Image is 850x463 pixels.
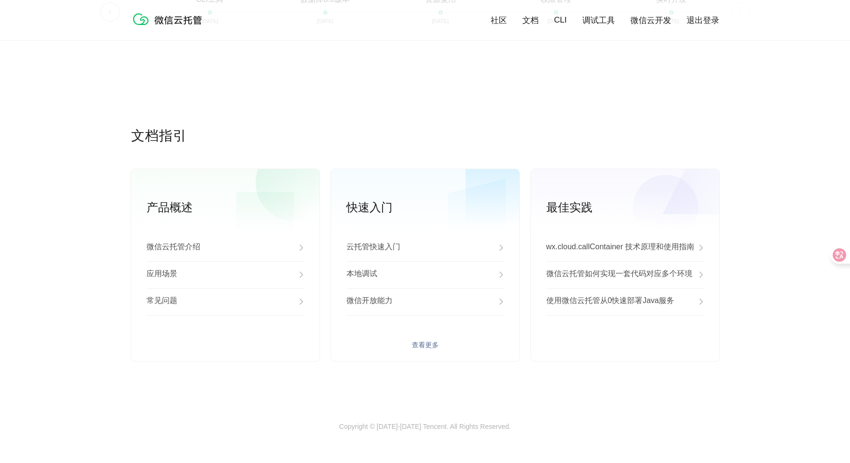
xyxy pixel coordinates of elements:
[554,15,567,25] a: CLI
[147,341,304,350] a: 查看更多
[147,288,304,315] a: 常见问题
[147,296,177,307] p: 常见问题
[582,15,615,26] a: 调试工具
[147,234,304,261] a: 微信云托管介绍
[546,296,675,307] p: 使用微信云托管从0快速部署Java服务
[546,261,704,288] a: 微信云托管如何实现一套代码对应多个环境
[491,15,507,26] a: 社区
[131,10,208,29] img: 微信云托管
[346,269,377,280] p: 本地调试
[346,261,504,288] a: 本地调试
[346,200,519,215] p: 快速入门
[522,15,539,26] a: 文档
[630,15,671,26] a: 微信云开发
[346,296,393,307] p: 微信开放能力
[546,341,704,350] a: 查看更多
[147,261,304,288] a: 应用场景
[687,15,719,26] a: 退出登录
[131,22,208,30] a: 微信云托管
[346,234,504,261] a: 云托管快速入门
[546,234,704,261] a: wx.cloud.callContainer 技术原理和使用指南
[546,200,719,215] p: 最佳实践
[346,341,504,350] a: 查看更多
[546,269,692,280] p: 微信云托管如何实现一套代码对应多个环境
[147,200,320,215] p: 产品概述
[131,127,719,146] p: 文档指引
[546,288,704,315] a: 使用微信云托管从0快速部署Java服务
[346,288,504,315] a: 微信开放能力
[546,242,695,254] p: wx.cloud.callContainer 技术原理和使用指南
[339,423,511,432] p: Copyright © [DATE]-[DATE] Tencent. All Rights Reserved.
[147,242,200,254] p: 微信云托管介绍
[147,269,177,280] p: 应用场景
[346,242,400,254] p: 云托管快速入门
